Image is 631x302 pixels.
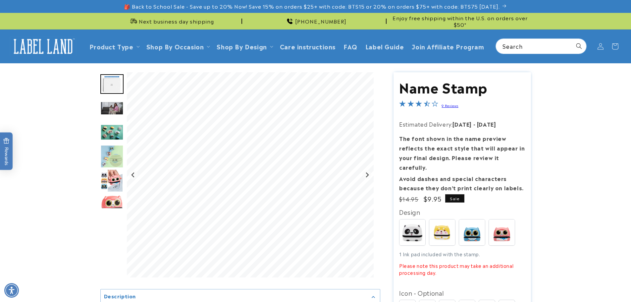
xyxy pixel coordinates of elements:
span: [PHONE_NUMBER] [295,18,346,25]
iframe: Gorgias live chat messenger [598,271,624,295]
img: Label Land [10,36,76,57]
span: Rewards [3,138,10,165]
strong: Avoid dashes and special characters because they don’t print clearly on labels. [399,174,524,192]
span: Shop By Occasion [146,42,204,50]
div: Accessibility Menu [4,283,19,298]
img: Spots [399,219,425,245]
img: Buddy [429,219,455,245]
button: Previous slide [129,170,138,179]
summary: Shop By Occasion [142,38,213,54]
span: Label Guide [365,42,404,50]
img: null [100,145,124,168]
a: Shop By Design [217,42,267,51]
a: Care instructions [276,38,340,54]
div: Go to slide 3 [100,96,124,120]
div: Go to slide 4 [100,121,124,144]
div: Design [399,207,525,217]
div: 1 Ink pad included with the stamp. [399,251,525,276]
p: Please note this product may take an additional processing day. [399,262,525,276]
strong: - [473,120,476,128]
span: 3.3-star overall rating [399,101,438,109]
div: Go to slide 5 [100,145,124,168]
div: Announcement [389,13,531,29]
img: Premium Stamp - Label Land [100,74,124,94]
button: Search [572,39,586,53]
span: FAQ [343,42,357,50]
h1: Name Stamp [399,78,525,95]
div: Go to slide 2 [100,72,124,95]
span: Sale [445,194,464,203]
a: FAQ [340,38,361,54]
button: Next slide [362,170,371,179]
span: Next business day shipping [139,18,214,25]
h2: Description [104,293,136,299]
a: Product Type [89,42,133,51]
strong: The font shown in the name preview reflects the exact style that will appear in your final design... [399,134,525,171]
a: Label Land [8,33,79,59]
div: Go to slide 7 [100,193,124,216]
img: null [100,101,124,115]
img: Whiskers [489,219,515,245]
span: $9.95 [424,194,442,203]
div: Icon - Optional [399,287,525,298]
span: 🎒 Back to School Sale - Save up to 20% Now! Save 15% on orders $25+ with code: BTS15 or 20% on or... [124,3,500,10]
img: null [100,124,124,140]
img: null [100,195,124,215]
img: Blinky [459,219,485,245]
span: Enjoy free shipping within the U.S. on orders over $50* [389,15,531,28]
a: 9 Reviews - open in a new tab [442,103,458,108]
span: Care instructions [280,42,336,50]
summary: Product Type [85,38,142,54]
a: Label Guide [361,38,408,54]
strong: [DATE] [477,120,496,128]
div: Go to slide 6 [100,169,124,192]
a: Join Affiliate Program [408,38,488,54]
div: Announcement [245,13,387,29]
span: Join Affiliate Program [412,42,484,50]
div: Announcement [100,13,242,29]
p: Estimated Delivery: [399,119,525,129]
s: Previous price was $14.95 [399,195,419,203]
strong: [DATE] [452,120,472,128]
img: null [100,169,123,192]
summary: Shop By Design [213,38,276,54]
